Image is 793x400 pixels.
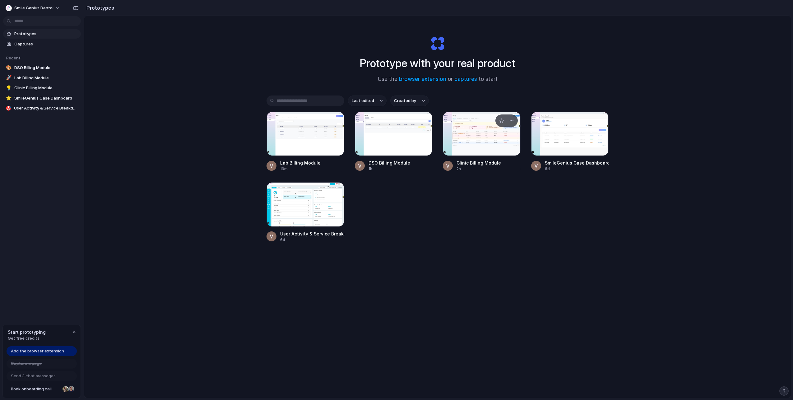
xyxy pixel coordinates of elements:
span: Recent [6,55,21,60]
div: 🚀 [6,75,12,81]
span: Add the browser extension [11,348,64,354]
a: DSO Billing ModuleDSO Billing Module1h [355,112,433,172]
div: Nicole Kubica [62,385,69,393]
a: 🎯User Activity & Service Breakdown Dashboard [3,104,81,113]
span: Book onboarding call [11,386,60,392]
a: 🚀Lab Billing Module [3,73,81,83]
span: Captures [14,41,78,47]
button: Created by [390,95,429,106]
a: SmileGenius Case DashboardSmileGenius Case Dashboard6d [531,112,609,172]
a: captures [454,76,477,82]
div: Lab Billing Module [280,160,321,166]
div: ⭐ [6,95,12,101]
a: browser extension [399,76,446,82]
a: Lab Billing ModuleLab Billing Module19m [267,112,344,172]
button: Smile Genius Dental [3,3,63,13]
div: User Activity & Service Breakdown Dashboard [280,230,344,237]
div: 💡 [6,85,12,91]
div: 6d [280,237,344,243]
span: Last edited [352,98,374,104]
a: 🎨DSO Billing Module [3,63,81,72]
span: SmileGenius Case Dashboard [14,95,78,101]
span: Use the or to start [378,75,498,83]
span: Prototypes [14,31,78,37]
h2: Prototypes [84,4,114,12]
span: Lab Billing Module [14,75,78,81]
button: Last edited [348,95,387,106]
div: SmileGenius Case Dashboard [545,160,609,166]
div: 6d [545,166,609,172]
span: Send 3 chat messages [11,373,56,379]
span: Created by [394,98,416,104]
div: Clinic Billing Module [457,160,501,166]
div: 19m [280,166,321,172]
span: Smile Genius Dental [14,5,53,11]
span: User Activity & Service Breakdown Dashboard [14,105,78,111]
a: 💡Clinic Billing Module [3,83,81,93]
span: DSO Billing Module [14,65,78,71]
a: User Activity & Service Breakdown DashboardUser Activity & Service Breakdown Dashboard6d [267,182,344,242]
h1: Prototype with your real product [360,55,515,72]
div: 1h [369,166,410,172]
a: ⭐SmileGenius Case Dashboard [3,94,81,103]
div: Christian Iacullo [67,385,75,393]
a: Clinic Billing ModuleClinic Billing Module2h [443,112,521,172]
div: DSO Billing Module [369,160,410,166]
span: Start prototyping [8,329,46,335]
div: 🎯 [6,105,12,111]
span: Get free credits [8,335,46,342]
a: Captures [3,40,81,49]
span: Clinic Billing Module [14,85,78,91]
a: Book onboarding call [7,384,77,394]
div: 🎨 [6,65,12,71]
span: Capture a page [11,360,42,367]
a: Prototypes [3,29,81,39]
div: 2h [457,166,501,172]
